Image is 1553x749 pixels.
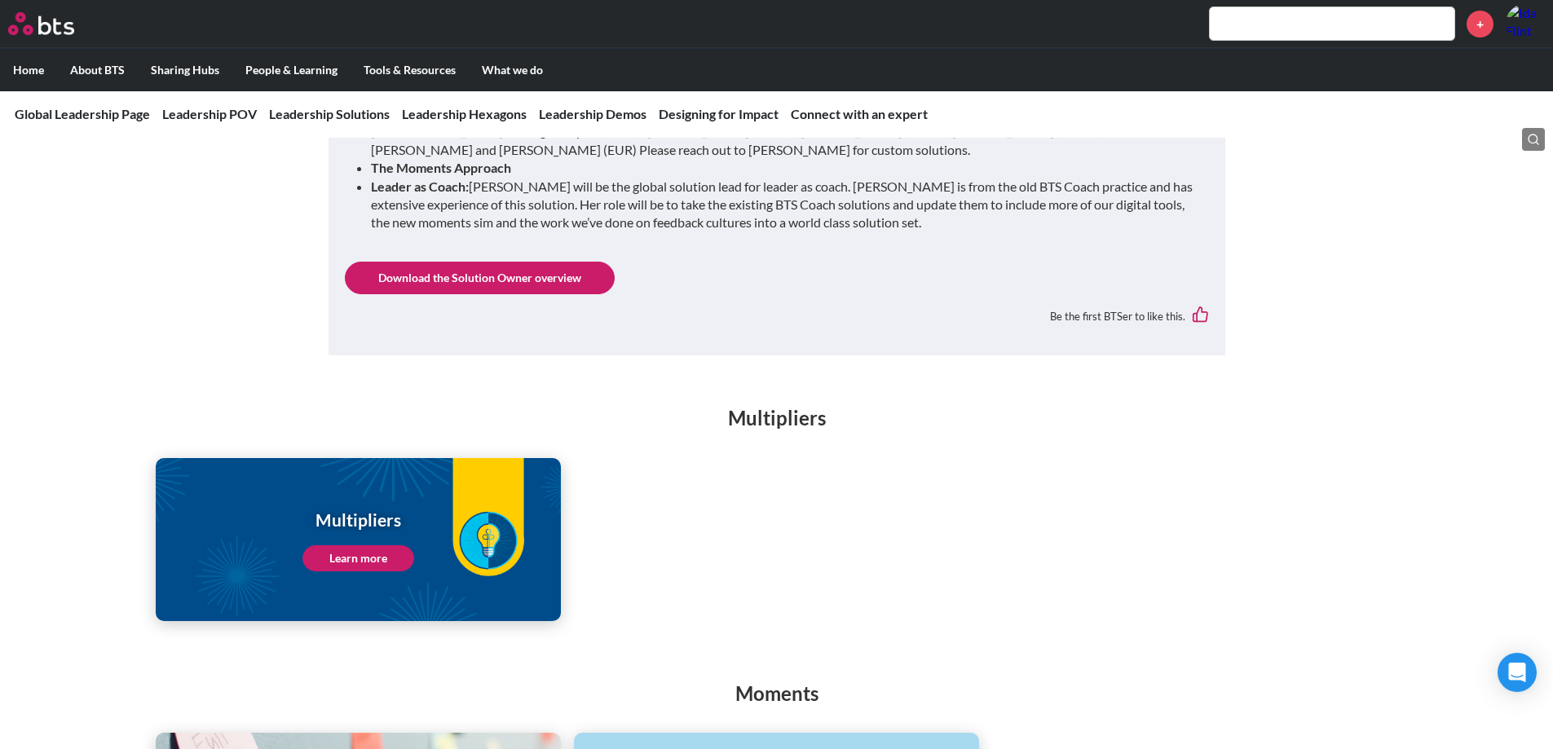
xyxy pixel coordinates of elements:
[1467,11,1493,37] a: +
[232,49,351,91] label: People & Learning
[57,49,138,91] label: About BTS
[1506,4,1545,43] a: Profile
[371,178,1196,232] li: [PERSON_NAME] will be the global solution lead for leader as coach. [PERSON_NAME] is from the old...
[8,12,104,35] a: Go home
[1506,4,1545,43] img: Ida Flint
[15,106,150,121] a: Global Leadership Page
[8,12,74,35] img: BTS Logo
[162,106,257,121] a: Leadership POV
[345,294,1209,339] div: Be the first BTSer to like this.
[402,106,527,121] a: Leadership Hexagons
[345,262,615,294] a: Download the Solution Owner overview
[138,49,232,91] label: Sharing Hubs
[791,106,928,121] a: Connect with an expert
[302,508,414,531] h1: Multipliers
[539,106,646,121] a: Leadership Demos
[269,106,390,121] a: Leadership Solutions
[371,160,511,175] strong: The Moments Approach
[371,178,469,194] strong: Leader as Coach:
[659,106,779,121] a: Designing for Impact
[469,49,556,91] label: What we do
[302,545,414,571] a: Learn more
[351,49,469,91] label: Tools & Resources
[1498,653,1537,692] div: Open Intercom Messenger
